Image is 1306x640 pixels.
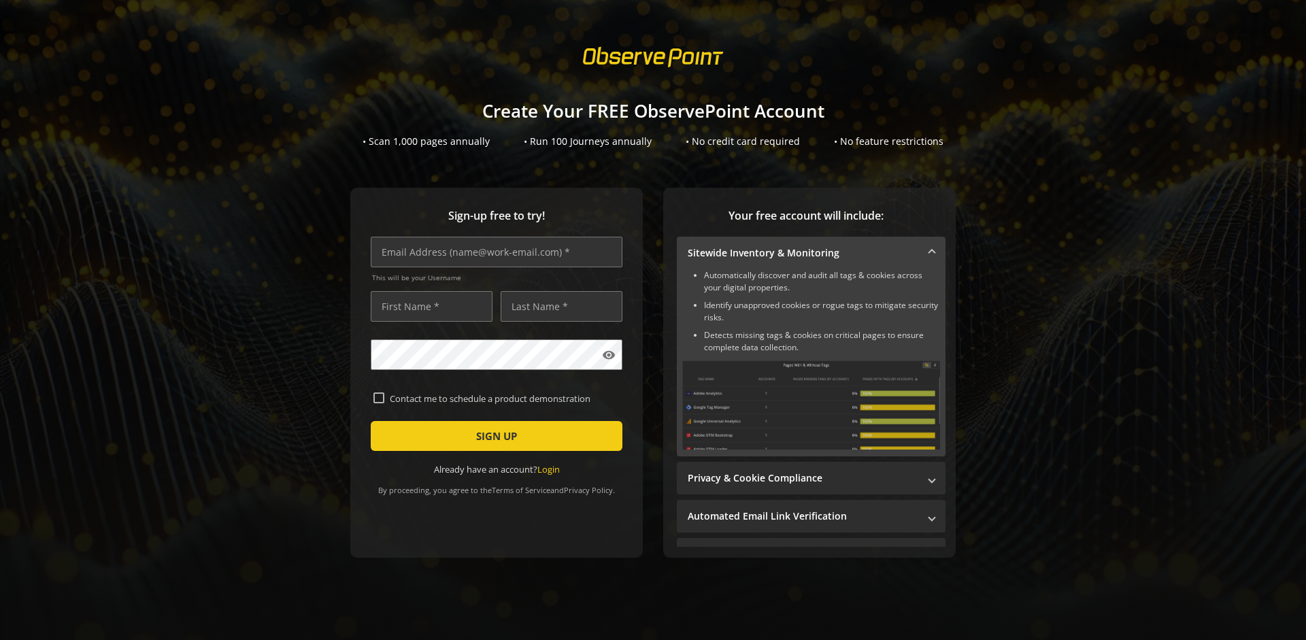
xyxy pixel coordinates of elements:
a: Login [537,463,560,475]
div: Sitewide Inventory & Monitoring [677,269,945,456]
div: Already have an account? [371,463,622,476]
div: By proceeding, you agree to the and . [371,476,622,495]
a: Privacy Policy [564,485,613,495]
div: • No credit card required [686,135,800,148]
li: Detects missing tags & cookies on critical pages to ensure complete data collection. [704,329,940,354]
input: First Name * [371,291,492,322]
input: Last Name * [501,291,622,322]
button: SIGN UP [371,421,622,451]
li: Identify unapproved cookies or rogue tags to mitigate security risks. [704,299,940,324]
mat-icon: visibility [602,348,616,362]
mat-panel-title: Privacy & Cookie Compliance [688,471,918,485]
img: Sitewide Inventory & Monitoring [682,360,940,450]
span: Sign-up free to try! [371,208,622,224]
span: This will be your Username [372,273,622,282]
mat-expansion-panel-header: Sitewide Inventory & Monitoring [677,237,945,269]
mat-expansion-panel-header: Privacy & Cookie Compliance [677,462,945,494]
span: Your free account will include: [677,208,935,224]
div: • No feature restrictions [834,135,943,148]
input: Email Address (name@work-email.com) * [371,237,622,267]
div: • Scan 1,000 pages annually [363,135,490,148]
mat-expansion-panel-header: Automated Email Link Verification [677,500,945,533]
mat-expansion-panel-header: Performance Monitoring with Web Vitals [677,538,945,571]
li: Automatically discover and audit all tags & cookies across your digital properties. [704,269,940,294]
span: SIGN UP [476,424,517,448]
div: • Run 100 Journeys annually [524,135,652,148]
mat-panel-title: Automated Email Link Verification [688,509,918,523]
mat-panel-title: Sitewide Inventory & Monitoring [688,246,918,260]
a: Terms of Service [492,485,550,495]
label: Contact me to schedule a product demonstration [384,392,620,405]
